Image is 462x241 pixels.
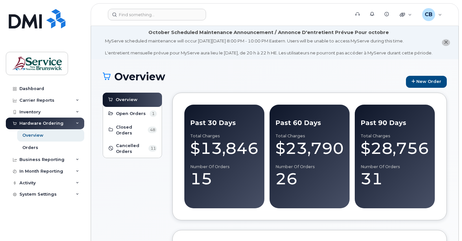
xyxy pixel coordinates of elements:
div: Number of Orders [275,164,344,169]
div: $13,846 [190,139,259,158]
a: New Order [406,76,447,88]
div: Past 30 Days [190,118,259,128]
div: $23,790 [275,139,344,158]
button: close notification [442,39,450,46]
div: October Scheduled Maintenance Announcement / Annonce D'entretient Prévue Pour octobre [148,29,389,36]
span: Overview [116,97,137,103]
div: 15 [190,169,259,189]
span: Open Orders [116,110,146,117]
div: $28,756 [361,139,429,158]
span: 48 [148,127,157,133]
a: Cancelled Orders 11 [108,143,157,155]
span: Closed Orders [116,124,146,136]
div: Past 60 Days [275,118,344,128]
a: Open Orders 1 [108,110,157,118]
h1: Overview [103,71,403,82]
div: Total Charges [190,133,259,139]
div: MyServe scheduled maintenance will occur [DATE][DATE] 8:00 PM - 10:00 PM Eastern. Users will be u... [105,38,433,56]
div: 26 [275,169,344,189]
a: Overview [108,96,157,104]
div: Number of Orders [190,164,259,169]
div: Past 90 Days [361,118,429,128]
a: Closed Orders 48 [108,124,157,136]
span: 1 [150,110,157,117]
div: Total Charges [361,133,429,139]
div: Number of Orders [361,164,429,169]
span: 11 [148,145,157,152]
span: Cancelled Orders [116,143,146,155]
div: Total Charges [275,133,344,139]
div: 31 [361,169,429,189]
